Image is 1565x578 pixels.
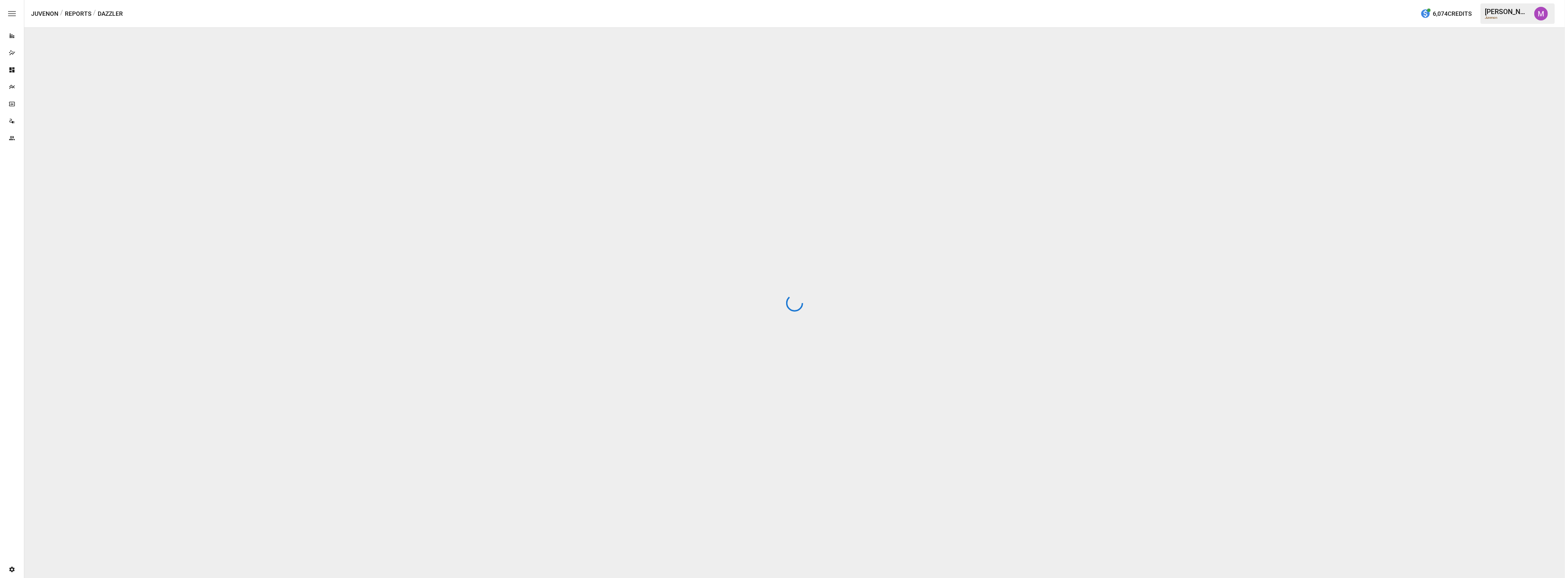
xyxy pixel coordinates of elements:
[1433,9,1472,19] span: 6,074 Credits
[93,9,96,19] div: /
[1534,7,1548,20] img: Umer Muhammed
[1529,2,1553,26] button: Umer Muhammed
[31,9,58,19] button: Juvenon
[65,9,91,19] button: Reports
[1485,16,1529,20] div: Juvenon
[1485,8,1529,16] div: [PERSON_NAME]
[1417,6,1475,22] button: 6,074Credits
[60,9,63,19] div: /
